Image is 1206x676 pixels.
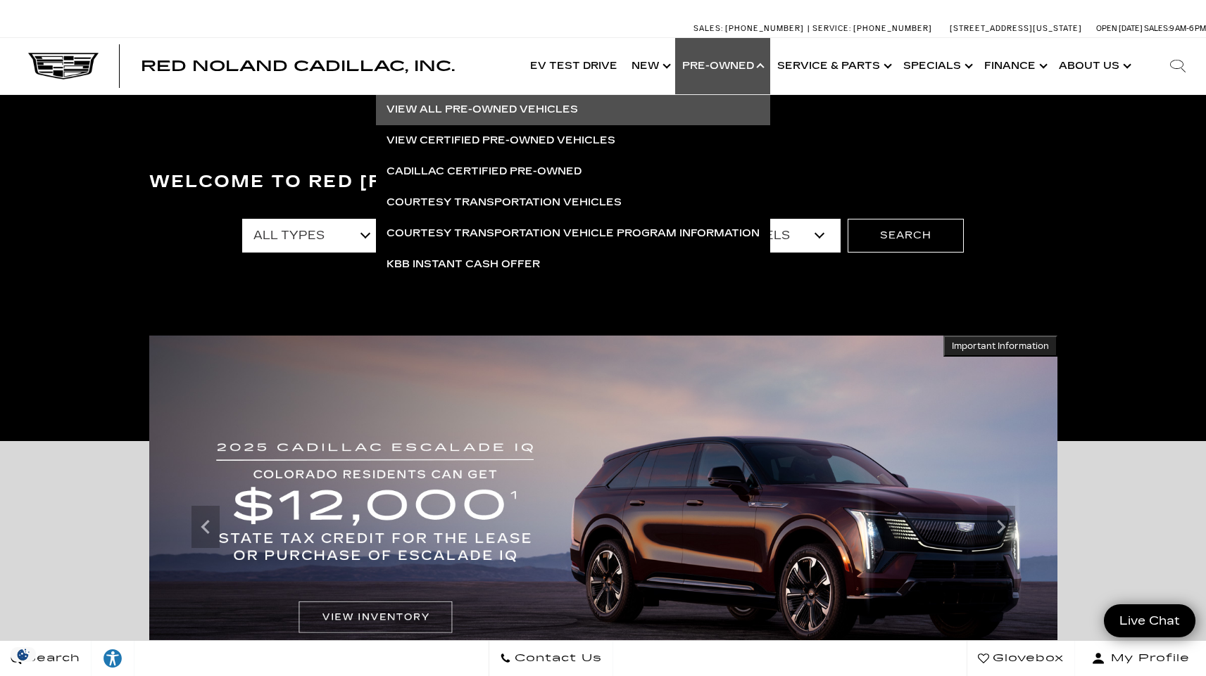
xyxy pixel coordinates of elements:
a: Red Noland Cadillac, Inc. [141,59,455,73]
div: Search [1150,38,1206,94]
div: Explore your accessibility options [92,648,134,669]
a: Explore your accessibility options [92,641,134,676]
span: Contact Us [511,649,602,668]
button: Search [848,219,964,253]
a: View All Pre-Owned Vehicles [376,94,770,125]
section: Click to Open Cookie Consent Modal [7,647,39,662]
span: Red Noland Cadillac, Inc. [141,58,455,75]
a: Cadillac Certified Pre-Owned [376,156,770,187]
span: Search [22,649,80,668]
a: Service: [PHONE_NUMBER] [808,25,936,32]
a: Specials [896,38,977,94]
button: Open user profile menu [1075,641,1206,676]
img: Opt-Out Icon [7,647,39,662]
a: Finance [977,38,1052,94]
a: Contact Us [489,641,613,676]
a: EV Test Drive [523,38,624,94]
a: About Us [1052,38,1136,94]
span: Service: [812,24,851,33]
h3: Welcome to Red [PERSON_NAME] Cadillac, Inc. [149,168,1057,196]
span: My Profile [1105,649,1190,668]
a: [STREET_ADDRESS][US_STATE] [950,24,1082,33]
a: Live Chat [1104,604,1195,637]
span: [PHONE_NUMBER] [725,24,804,33]
a: View Certified Pre-Owned Vehicles [376,125,770,156]
span: Sales: [693,24,723,33]
a: Glovebox [967,641,1075,676]
span: Important Information [952,340,1049,352]
img: Cadillac Dark Logo with Cadillac White Text [28,53,99,79]
a: New [624,38,675,94]
div: Next [987,506,1015,548]
span: 9 AM-6 PM [1169,24,1206,33]
span: Open [DATE] [1096,24,1143,33]
a: Courtesy Transportation Vehicle Program Information [376,218,770,249]
span: Glovebox [989,649,1064,668]
a: Service & Parts [770,38,896,94]
a: Courtesy Transportation Vehicles [376,187,770,218]
a: Sales: [PHONE_NUMBER] [693,25,808,32]
select: Filter by type [242,219,387,253]
a: KBB Instant Cash Offer [376,249,770,280]
a: Pre-Owned [675,38,770,94]
span: Sales: [1144,24,1169,33]
span: Live Chat [1112,613,1187,629]
button: Important Information [943,336,1057,357]
div: Previous [191,506,220,548]
span: [PHONE_NUMBER] [853,24,932,33]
